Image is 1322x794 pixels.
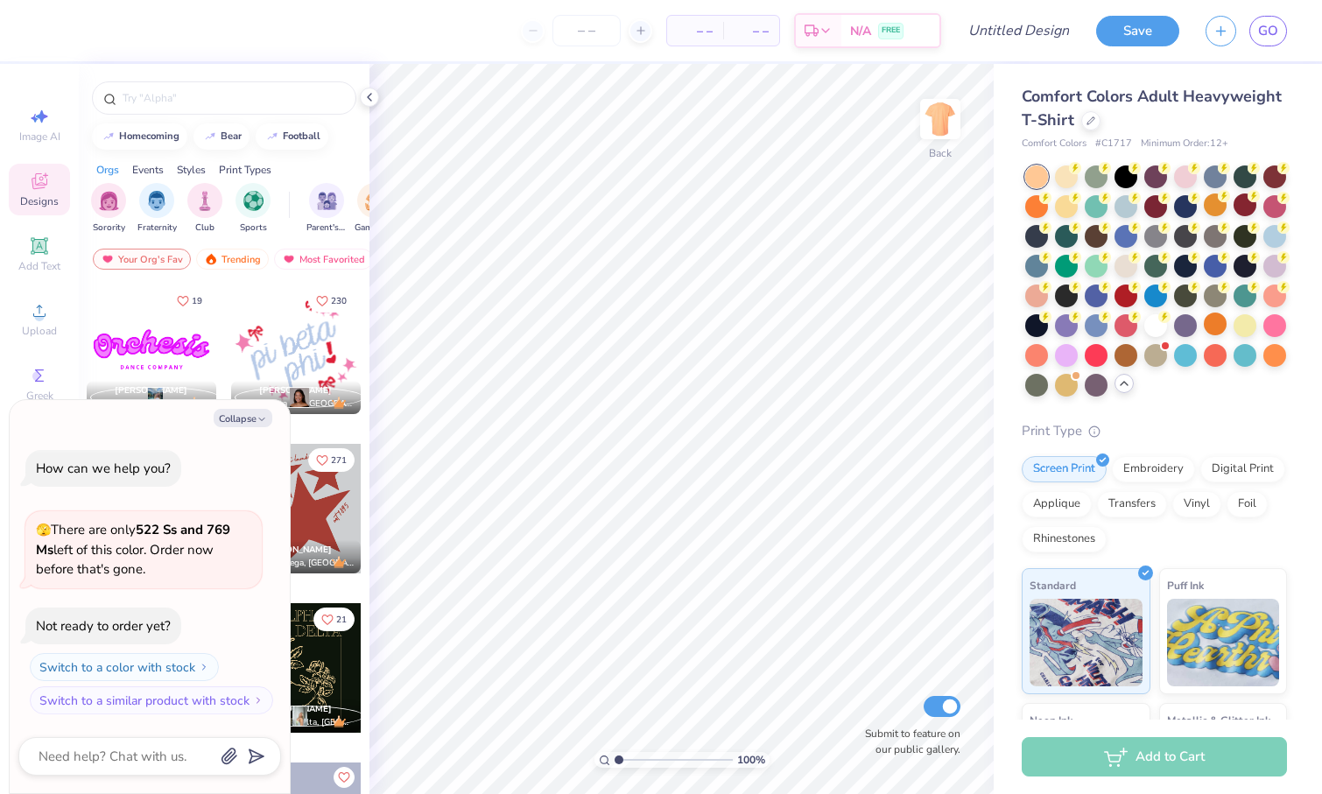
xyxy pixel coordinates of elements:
[1022,421,1287,441] div: Print Type
[243,191,264,211] img: Sports Image
[1112,456,1195,482] div: Embroidery
[259,716,354,729] span: Alpha Xi Delta, [GEOGRAPHIC_DATA][US_STATE]
[1167,599,1280,686] img: Puff Ink
[203,131,217,142] img: trend_line.gif
[306,183,347,235] div: filter for Parent's Weekend
[36,521,230,578] span: There are only left of this color. Order now before that's gone.
[36,460,171,477] div: How can we help you?
[334,767,355,788] button: Like
[137,183,177,235] button: filter button
[18,259,60,273] span: Add Text
[331,456,347,465] span: 271
[22,324,57,338] span: Upload
[253,695,264,706] img: Switch to a similar product with stock
[121,89,345,107] input: Try "Alpha"
[850,22,871,40] span: N/A
[1097,491,1167,517] div: Transfers
[199,662,209,672] img: Switch to a color with stock
[929,145,952,161] div: Back
[1167,576,1204,594] span: Puff Ink
[552,15,621,46] input: – –
[119,131,179,141] div: homecoming
[1022,137,1086,151] span: Comfort Colors
[137,183,177,235] div: filter for Fraternity
[240,221,267,235] span: Sports
[1022,526,1107,552] div: Rhinestones
[259,557,354,570] span: Chi Omega, [GEOGRAPHIC_DATA]
[1249,16,1287,46] a: GO
[36,521,230,559] strong: 522 Ss and 769 Ms
[204,253,218,265] img: trending.gif
[355,183,395,235] div: filter for Game Day
[737,752,765,768] span: 100 %
[187,183,222,235] div: filter for Club
[308,448,355,472] button: Like
[93,221,125,235] span: Sorority
[308,289,355,313] button: Like
[236,183,271,235] div: filter for Sports
[259,397,354,411] span: Pi Beta Phi, [GEOGRAPHIC_DATA][US_STATE]
[1022,456,1107,482] div: Screen Print
[99,191,119,211] img: Sorority Image
[336,615,347,624] span: 21
[1030,599,1143,686] img: Standard
[306,183,347,235] button: filter button
[1227,491,1268,517] div: Foil
[36,522,51,538] span: 🫣
[177,162,206,178] div: Styles
[195,191,214,211] img: Club Image
[259,703,332,715] span: [PERSON_NAME]
[259,384,332,397] span: [PERSON_NAME]
[101,253,115,265] img: most_fav.gif
[115,384,187,397] span: [PERSON_NAME]
[92,123,187,150] button: homecoming
[147,191,166,211] img: Fraternity Image
[93,249,191,270] div: Your Org's Fav
[1258,21,1278,41] span: GO
[91,183,126,235] div: filter for Sorority
[1022,86,1282,130] span: Comfort Colors Adult Heavyweight T-Shirt
[265,131,279,142] img: trend_line.gif
[195,221,214,235] span: Club
[137,221,177,235] span: Fraternity
[855,726,960,757] label: Submit to feature on our public gallery.
[331,297,347,306] span: 230
[36,617,171,635] div: Not ready to order yet?
[169,289,210,313] button: Like
[282,253,296,265] img: most_fav.gif
[26,389,53,403] span: Greek
[96,162,119,178] div: Orgs
[193,123,250,150] button: bear
[923,102,958,137] img: Back
[365,191,385,211] img: Game Day Image
[236,183,271,235] button: filter button
[1030,576,1076,594] span: Standard
[30,686,273,714] button: Switch to a similar product with stock
[306,221,347,235] span: Parent's Weekend
[274,249,373,270] div: Most Favorited
[882,25,900,37] span: FREE
[283,131,320,141] div: football
[1096,16,1179,46] button: Save
[115,397,209,411] span: Kappa Kappa Gamma, [GEOGRAPHIC_DATA][US_STATE]
[1030,711,1072,729] span: Neon Ink
[196,249,269,270] div: Trending
[30,653,219,681] button: Switch to a color with stock
[678,22,713,40] span: – –
[132,162,164,178] div: Events
[20,194,59,208] span: Designs
[102,131,116,142] img: trend_line.gif
[1172,491,1221,517] div: Vinyl
[221,131,242,141] div: bear
[91,183,126,235] button: filter button
[187,183,222,235] button: filter button
[214,409,272,427] button: Collapse
[355,183,395,235] button: filter button
[954,13,1083,48] input: Untitled Design
[1022,491,1092,517] div: Applique
[1141,137,1228,151] span: Minimum Order: 12 +
[355,221,395,235] span: Game Day
[259,544,332,556] span: [PERSON_NAME]
[1167,711,1270,729] span: Metallic & Glitter Ink
[734,22,769,40] span: – –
